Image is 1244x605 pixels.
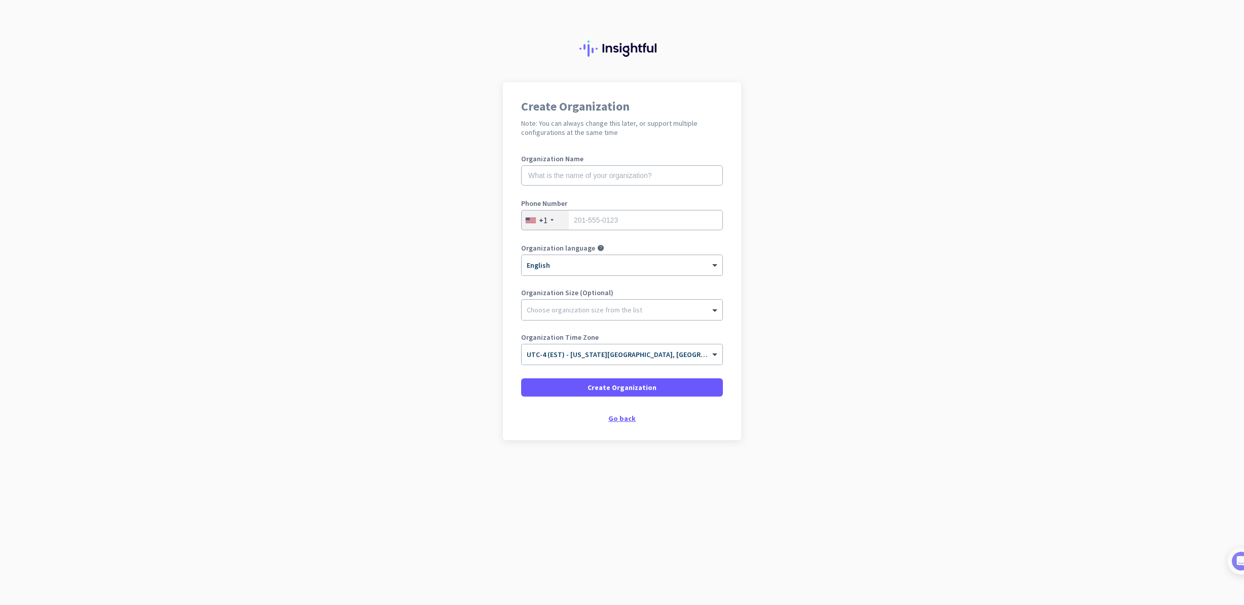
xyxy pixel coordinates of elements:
i: help [597,244,604,252]
label: Organization language [521,244,595,252]
h2: Note: You can always change this later, or support multiple configurations at the same time [521,119,723,137]
label: Organization Name [521,155,723,162]
img: Insightful [579,41,665,57]
span: Create Organization [588,382,656,393]
label: Organization Size (Optional) [521,289,723,296]
input: 201-555-0123 [521,210,723,230]
h1: Create Organization [521,100,723,113]
button: Create Organization [521,378,723,397]
label: Phone Number [521,200,723,207]
label: Organization Time Zone [521,334,723,341]
input: What is the name of your organization? [521,165,723,186]
div: Go back [521,415,723,422]
div: +1 [539,215,547,225]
